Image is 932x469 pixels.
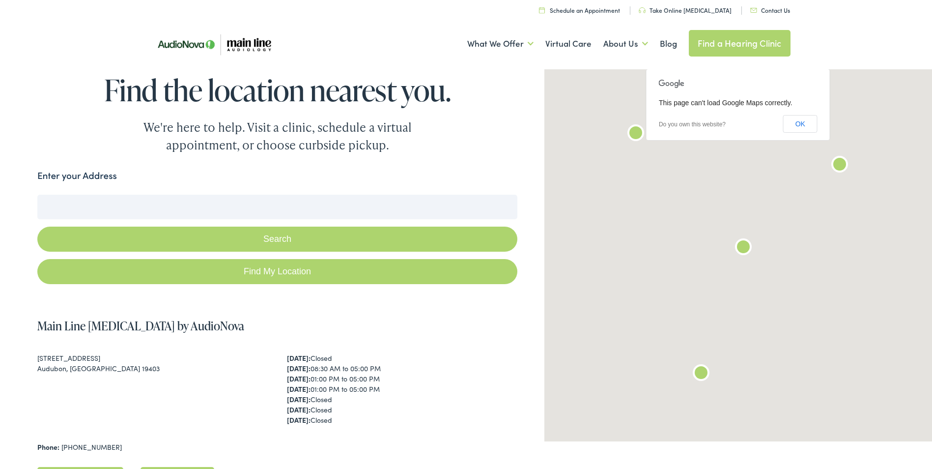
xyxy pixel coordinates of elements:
a: Contact Us [750,6,790,14]
a: Blog [660,26,677,62]
a: About Us [603,26,648,62]
strong: [DATE]: [287,405,311,414]
img: utility icon [539,7,545,13]
button: OK [783,115,818,133]
div: Main Line Audiology by AudioNova [732,236,755,260]
a: Do you own this website? [659,121,726,128]
div: [STREET_ADDRESS] [37,353,268,363]
div: Main Line Audiology by AudioNova [624,122,648,146]
strong: [DATE]: [287,394,311,404]
a: What We Offer [467,26,534,62]
span: This page can't load Google Maps correctly. [659,99,792,107]
strong: Phone: [37,442,59,452]
strong: [DATE]: [287,374,311,383]
strong: [DATE]: [287,363,311,373]
img: utility icon [639,7,646,13]
div: AudioNova [828,154,851,177]
a: Schedule an Appointment [539,6,620,14]
button: Search [37,227,517,252]
strong: [DATE]: [287,384,311,394]
div: Main Line Audiology by AudioNova [689,362,713,386]
div: Audubon, [GEOGRAPHIC_DATA] 19403 [37,363,268,374]
div: We're here to help. Visit a clinic, schedule a virtual appointment, or choose curbside pickup. [120,118,435,154]
div: Closed 08:30 AM to 05:00 PM 01:00 PM to 05:00 PM 01:00 PM to 05:00 PM Closed Closed Closed [287,353,517,425]
h1: Find the location nearest you. [37,74,517,106]
label: Enter your Address [37,169,117,183]
a: [PHONE_NUMBER] [61,442,122,452]
strong: [DATE]: [287,353,311,363]
a: Take Online [MEDICAL_DATA] [639,6,732,14]
a: Virtual Care [545,26,592,62]
input: Enter your address or zip code [37,195,517,219]
a: Main Line [MEDICAL_DATA] by AudioNova [37,318,244,334]
img: utility icon [750,8,757,13]
a: Find My Location [37,259,517,284]
a: Find a Hearing Clinic [689,30,791,57]
strong: [DATE]: [287,415,311,425]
